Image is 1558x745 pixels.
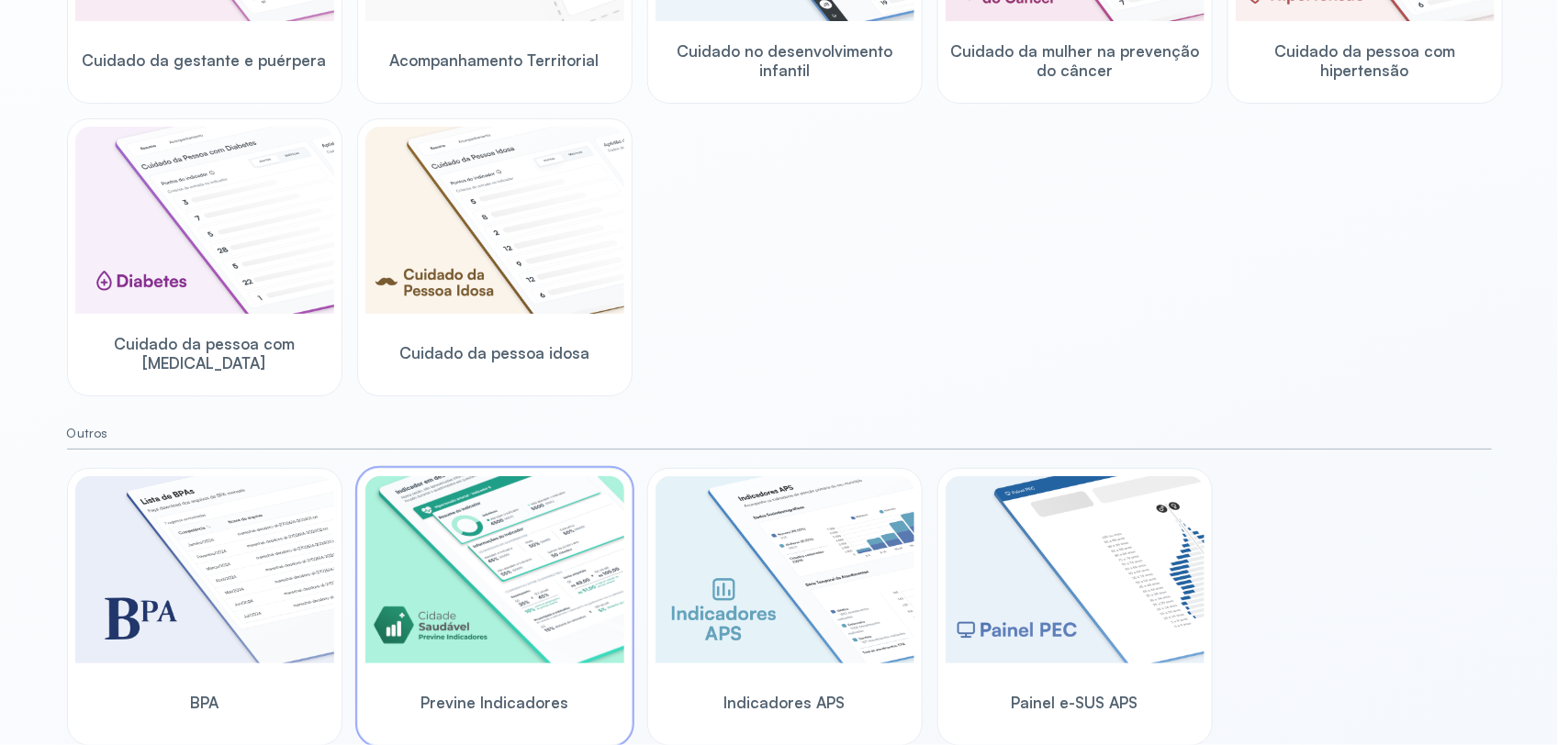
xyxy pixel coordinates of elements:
small: Outros [67,426,1492,441]
img: pec-panel.png [946,476,1205,663]
img: elderly.png [365,127,624,314]
span: Cuidado da pessoa com [MEDICAL_DATA] [75,334,334,373]
span: Indicadores APS [724,693,846,712]
span: Painel e-SUS APS [1012,693,1138,712]
img: previne-brasil.png [365,476,624,663]
img: aps-indicators.png [656,476,914,663]
span: Cuidado no desenvolvimento infantil [656,41,914,81]
span: Cuidado da pessoa com hipertensão [1236,41,1495,81]
span: Cuidado da pessoa idosa [399,343,589,362]
span: Cuidado da gestante e puérpera [83,50,327,70]
span: Cuidado da mulher na prevenção do câncer [946,41,1205,81]
span: Acompanhamento Territorial [390,50,600,70]
img: diabetics.png [75,127,334,314]
span: BPA [190,693,219,712]
span: Previne Indicadores [420,693,568,712]
img: bpa.png [75,476,334,663]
